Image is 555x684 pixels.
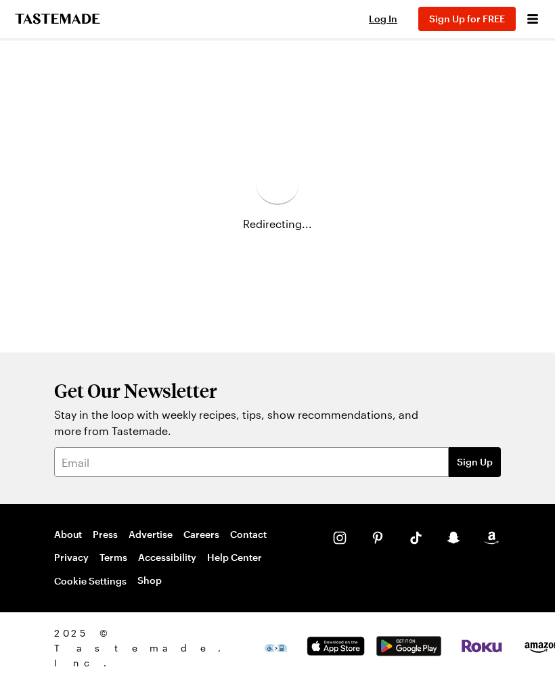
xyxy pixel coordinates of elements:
a: Contact [230,528,267,541]
button: Open menu [524,10,541,28]
nav: Footer [54,528,306,588]
a: Accessibility [138,551,196,564]
button: Sign Up [449,447,501,477]
p: Stay in the loop with weekly recipes, tips, show recommendations, and more from Tastemade. [54,407,426,439]
a: This icon serves as a link to download the Level Access assistive technology app for individuals ... [265,641,287,654]
button: Log In [356,12,410,26]
img: This icon serves as a link to download the Level Access assistive technology app for individuals ... [265,644,287,652]
span: Redirecting... [243,216,312,232]
img: App Store [303,637,368,656]
a: To Tastemade Home Page [14,14,102,24]
span: Log In [369,13,397,24]
a: Google Play [376,645,441,658]
a: Privacy [54,551,89,564]
a: About [54,528,82,541]
h2: Get Our Newsletter [54,380,426,401]
a: Advertise [129,528,173,541]
span: Sign Up [457,455,493,469]
button: Sign Up for FREE [418,7,516,31]
img: Roku [460,639,504,653]
button: Cookie Settings [54,574,127,588]
img: Google Play [376,636,441,656]
span: 2025 © Tastemade, Inc. [54,626,265,670]
a: Help Center [207,551,262,564]
span: Sign Up for FREE [429,13,505,24]
a: App Store [303,645,368,658]
a: Careers [183,528,219,541]
a: Terms [99,551,127,564]
a: Roku [460,642,504,655]
input: Email [54,447,449,477]
a: Press [93,528,118,541]
a: Shop [137,574,162,588]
